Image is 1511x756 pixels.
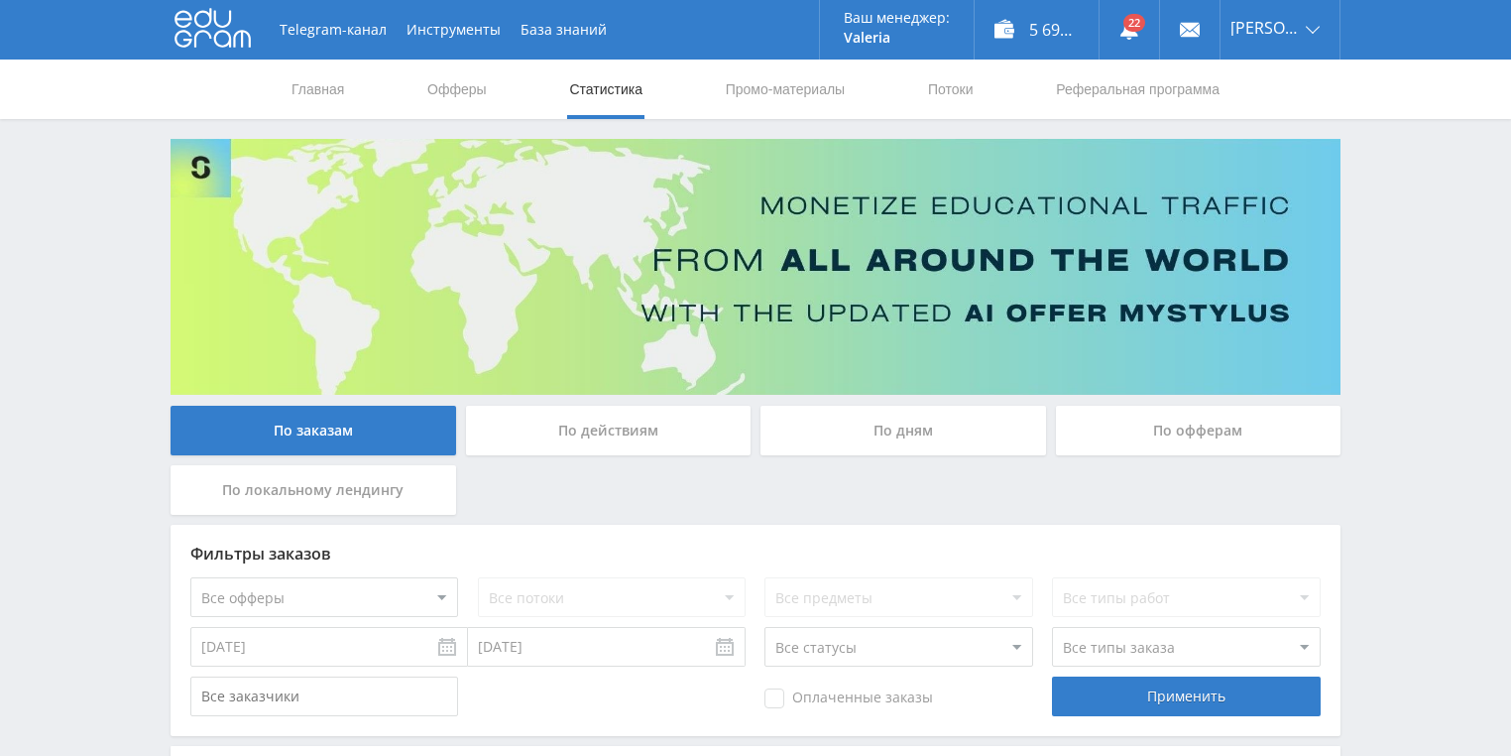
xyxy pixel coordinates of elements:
[171,465,456,515] div: По локальному лендингу
[844,10,950,26] p: Ваш менеджер:
[190,677,458,716] input: Все заказчики
[764,689,933,708] span: Оплаченные заказы
[190,545,1321,563] div: Фильтры заказов
[1230,20,1300,36] span: [PERSON_NAME]
[466,406,752,455] div: По действиям
[171,139,1340,395] img: Banner
[1052,677,1320,716] div: Применить
[425,60,489,119] a: Офферы
[724,60,847,119] a: Промо-материалы
[290,60,346,119] a: Главная
[171,406,456,455] div: По заказам
[844,30,950,46] p: Valeria
[926,60,976,119] a: Потоки
[567,60,644,119] a: Статистика
[1056,406,1341,455] div: По офферам
[760,406,1046,455] div: По дням
[1054,60,1221,119] a: Реферальная программа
